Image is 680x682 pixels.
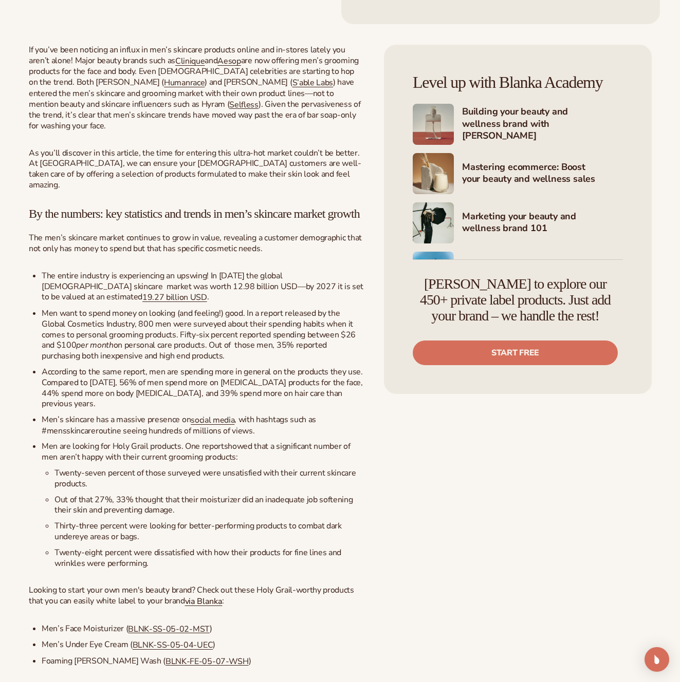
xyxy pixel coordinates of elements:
span: Men’s Face Moisturizer ( [42,623,128,634]
h4: Mastering ecommerce: Boost your beauty and wellness sales [462,161,623,186]
span: Men’s Under Eye Cream ( [42,639,133,650]
span: ) [213,639,215,650]
img: Shopify Image 7 [413,202,454,243]
span: . [94,398,96,409]
span: are now offering men’s grooming products for the face and body. Even [DEMOGRAPHIC_DATA] celebriti... [29,55,359,88]
div: Open Intercom Messenger [645,647,669,672]
span: , with hashtags such as #mensskincareroutine seeing hundreds of millions of views. [42,414,316,437]
a: S’able Labs [292,77,333,88]
a: 19.27 billion USD [142,292,207,303]
a: BLNK-FE-05-07-WSH [166,655,249,667]
span: If you’ve been noticing an influx in men’s skincare products online and in-stores lately you aren... [29,44,345,66]
a: Start free [413,340,618,365]
a: Clinique [175,55,205,67]
span: Twenty-eight percent were dissatisfied with how their products for fine lines and wrinkles were p... [54,547,341,569]
a: Selfless [229,99,258,110]
a: Shopify Image 6 Mastering ecommerce: Boost your beauty and wellness sales [413,153,623,194]
span: per month [76,339,113,351]
h4: [PERSON_NAME] to explore our 450+ private label products. Just add your brand – we handle the rest! [413,276,618,324]
a: BLNK-SS-05-02-MST [128,623,210,634]
a: Shopify Image 5 Building your beauty and wellness brand with [PERSON_NAME] [413,104,623,145]
span: ) and [PERSON_NAME] ( [205,77,292,88]
img: Shopify Image 8 [413,252,454,293]
a: Humanrace [164,77,205,88]
span: By the numbers: key statistics and trends in men’s skincare market growth [29,207,360,220]
h4: Marketing your beauty and wellness brand 101 [462,211,623,236]
a: Aesop [217,55,241,67]
span: Twenty-seven percent of those surveyed were unsatisfied with their current skincare products. [54,467,356,489]
span: Looking to start your own men's beauty brand? Check out these Holy Grail-worthy products that you... [29,584,354,607]
span: Men are looking for Holy Grail products. One report [42,441,224,452]
a: BLNK-SS-05-04-UEC [133,639,213,651]
span: Foaming [PERSON_NAME] Wash ( [42,655,166,667]
img: Shopify Image 5 [413,104,454,145]
span: Men want to spend money on looking (and feeling!) good. In a report released by the Global Cosmet... [42,308,356,351]
h4: Level up with Blanka Academy [413,73,623,91]
img: Shopify Image 6 [413,153,454,194]
span: ) have entered the men’s skincare and grooming market with their own product lines—not to mention... [29,77,354,109]
span: Men’s skincare has a massive presence on [42,414,191,425]
span: According to the same report, men are spending more in general on the products they use. Compared... [42,366,363,409]
a: Shopify Image 7 Marketing your beauty and wellness brand 101 [413,202,623,243]
h4: Building your beauty and wellness brand with [PERSON_NAME] [462,106,623,143]
span: and [205,55,217,66]
span: The men’s skincare market continues to grow in value, revealing a customer demographic that not o... [29,232,362,254]
span: . [207,291,209,302]
a: Shopify Image 8 Expand your beauty/wellness business [413,252,623,293]
span: The entire industry is experiencing an upswing! In [DATE] the global [DEMOGRAPHIC_DATA] skincare ... [42,270,363,303]
span: Out of that 27%, 33% thought that their moisturizer did an inadequate job softening their skin an... [54,494,353,516]
span: As you’ll discover in this article, the time for entering this ultra-hot market couldn’t be bette... [29,147,361,191]
span: ) [210,623,212,634]
span: showed that a significant number of men aren’t happy with their current grooming products: [42,441,351,463]
span: ) [249,655,251,667]
a: social media [191,414,234,426]
span: Thirty-three percent were looking for better-performing products to combat dark undereye areas or... [54,520,342,542]
span: on personal care products. Out of those men, 35% reported purchasing both inexpensive and high en... [42,339,327,362]
span: ). Given the pervasiveness of the trend, it’s clear that men’s skincare trends have moved way pas... [29,99,361,131]
a: via Blanka [185,596,223,607]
